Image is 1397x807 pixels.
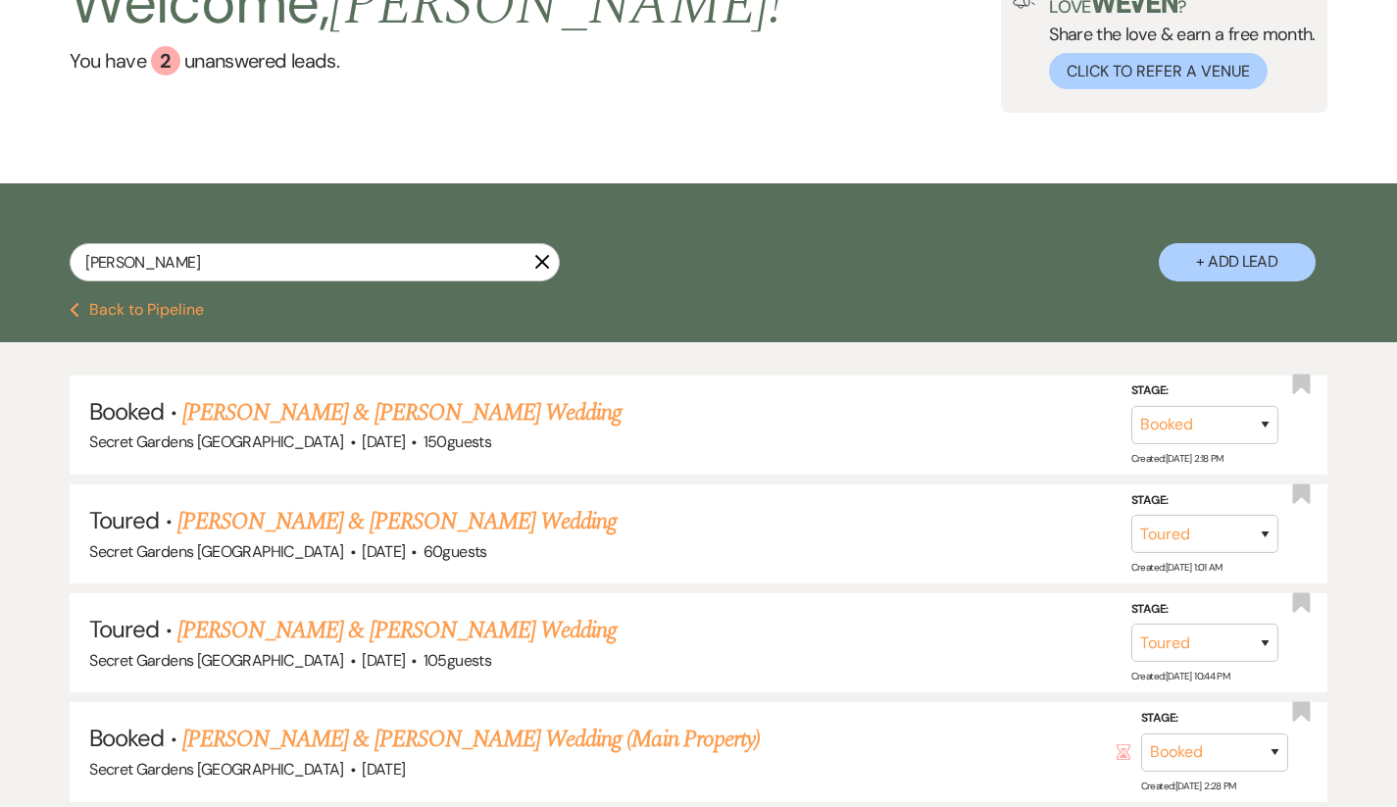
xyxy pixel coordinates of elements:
[424,541,487,562] span: 60 guests
[1159,243,1316,281] button: + Add Lead
[89,614,159,644] span: Toured
[70,46,782,76] a: You have 2 unanswered leads.
[1131,380,1278,402] label: Stage:
[89,650,344,671] span: Secret Gardens [GEOGRAPHIC_DATA]
[70,302,204,318] button: Back to Pipeline
[89,541,344,562] span: Secret Gardens [GEOGRAPHIC_DATA]
[89,505,159,535] span: Toured
[1131,489,1278,511] label: Stage:
[182,395,622,430] a: [PERSON_NAME] & [PERSON_NAME] Wedding
[424,431,491,452] span: 150 guests
[70,243,560,281] input: Search by name, event date, email address or phone number
[89,396,164,427] span: Booked
[177,504,617,539] a: [PERSON_NAME] & [PERSON_NAME] Wedding
[1141,779,1236,791] span: Created: [DATE] 2:28 PM
[1131,670,1229,682] span: Created: [DATE] 10:44 PM
[362,541,405,562] span: [DATE]
[362,759,405,780] span: [DATE]
[424,650,491,671] span: 105 guests
[362,431,405,452] span: [DATE]
[1131,561,1222,574] span: Created: [DATE] 1:01 AM
[1049,53,1268,89] button: Click to Refer a Venue
[89,431,344,452] span: Secret Gardens [GEOGRAPHIC_DATA]
[89,759,344,780] span: Secret Gardens [GEOGRAPHIC_DATA]
[1131,452,1223,465] span: Created: [DATE] 2:18 PM
[177,613,617,648] a: [PERSON_NAME] & [PERSON_NAME] Wedding
[89,723,164,753] span: Booked
[182,722,760,757] a: [PERSON_NAME] & [PERSON_NAME] Wedding (Main Property)
[1131,599,1278,621] label: Stage:
[151,46,180,76] div: 2
[362,650,405,671] span: [DATE]
[1141,708,1288,730] label: Stage:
